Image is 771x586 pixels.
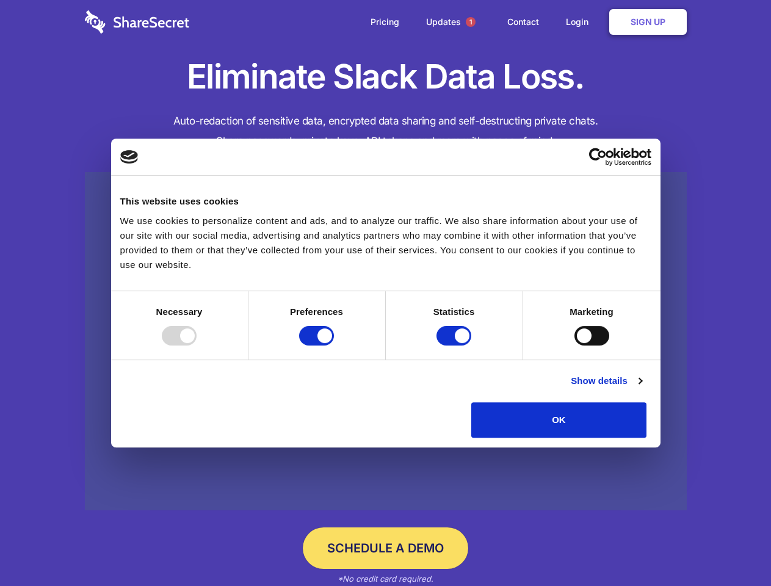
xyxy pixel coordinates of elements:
a: Usercentrics Cookiebot - opens in a new window [545,148,651,166]
em: *No credit card required. [338,574,433,584]
div: We use cookies to personalize content and ads, and to analyze our traffic. We also share informat... [120,214,651,272]
span: 1 [466,17,476,27]
button: OK [471,402,646,438]
a: Login [554,3,607,41]
div: This website uses cookies [120,194,651,209]
strong: Necessary [156,306,203,317]
strong: Preferences [290,306,343,317]
a: Schedule a Demo [303,527,468,569]
a: Show details [571,374,642,388]
a: Sign Up [609,9,687,35]
a: Wistia video thumbnail [85,172,687,511]
a: Pricing [358,3,411,41]
strong: Statistics [433,306,475,317]
h1: Eliminate Slack Data Loss. [85,55,687,99]
img: logo-wordmark-white-trans-d4663122ce5f474addd5e946df7df03e33cb6a1c49d2221995e7729f52c070b2.svg [85,10,189,34]
strong: Marketing [570,306,614,317]
img: logo [120,150,139,164]
a: Contact [495,3,551,41]
h4: Auto-redaction of sensitive data, encrypted data sharing and self-destructing private chats. Shar... [85,111,687,151]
